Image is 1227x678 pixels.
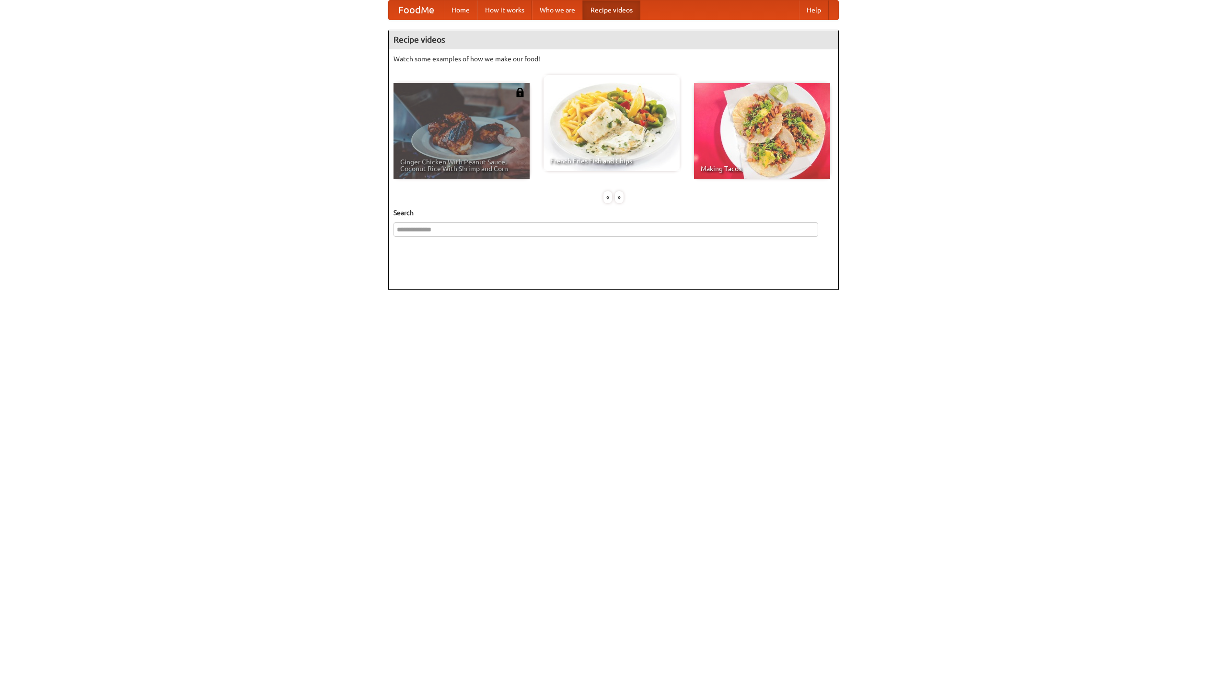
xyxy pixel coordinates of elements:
a: Recipe videos [583,0,640,20]
a: Making Tacos [694,83,830,179]
a: French Fries Fish and Chips [544,75,680,171]
h4: Recipe videos [389,30,838,49]
h5: Search [394,208,833,218]
span: Making Tacos [701,165,823,172]
a: Help [799,0,829,20]
p: Watch some examples of how we make our food! [394,54,833,64]
a: Home [444,0,477,20]
span: French Fries Fish and Chips [550,158,673,164]
a: How it works [477,0,532,20]
img: 483408.png [515,88,525,97]
a: Who we are [532,0,583,20]
div: « [603,191,612,203]
div: » [615,191,624,203]
a: FoodMe [389,0,444,20]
